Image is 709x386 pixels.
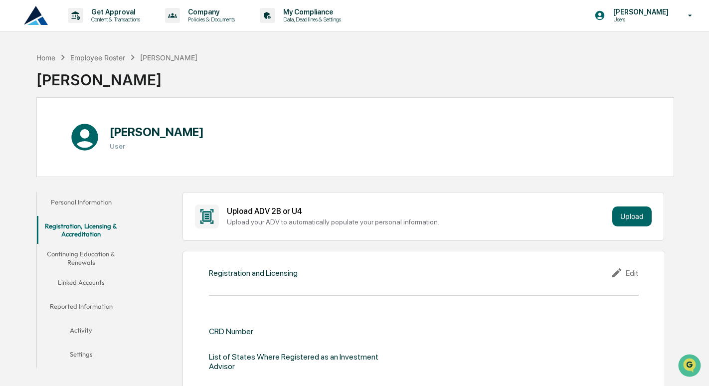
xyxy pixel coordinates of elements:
[37,320,126,344] button: Activity
[72,127,80,135] div: 🗄️
[70,169,121,177] a: Powered byPylon
[83,16,145,23] p: Content & Transactions
[605,16,674,23] p: Users
[6,122,68,140] a: 🖐️Preclearance
[82,126,124,136] span: Attestations
[10,21,181,37] p: How can we help?
[24,6,48,25] img: logo
[227,206,609,216] div: Upload ADV 2B or U4
[612,206,652,226] button: Upload
[209,352,402,371] div: List of States Where Registered as an Investment Advisor
[20,145,63,155] span: Data Lookup
[605,8,674,16] p: [PERSON_NAME]
[83,8,145,16] p: Get Approval
[36,63,198,89] div: [PERSON_NAME]
[10,146,18,154] div: 🔎
[36,53,55,62] div: Home
[180,8,240,16] p: Company
[37,244,126,272] button: Continuing Education & Renewals
[20,126,64,136] span: Preclearance
[68,122,128,140] a: 🗄️Attestations
[37,296,126,320] button: Reported Information
[209,268,298,278] div: Registration and Licensing
[37,344,126,368] button: Settings
[37,192,126,216] button: Personal Information
[110,142,204,150] h3: User
[611,267,639,279] div: Edit
[677,353,704,380] iframe: Open customer support
[37,216,126,244] button: Registration, Licensing & Accreditation
[10,127,18,135] div: 🖐️
[275,16,346,23] p: Data, Deadlines & Settings
[180,16,240,23] p: Policies & Documents
[70,53,125,62] div: Employee Roster
[170,79,181,91] button: Start new chat
[10,76,28,94] img: 1746055101610-c473b297-6a78-478c-a979-82029cc54cd1
[6,141,67,159] a: 🔎Data Lookup
[34,76,164,86] div: Start new chat
[34,86,126,94] div: We're available if you need us!
[99,169,121,177] span: Pylon
[227,218,609,226] div: Upload your ADV to automatically populate your personal information.
[275,8,346,16] p: My Compliance
[140,53,197,62] div: [PERSON_NAME]
[37,192,126,368] div: secondary tabs example
[110,125,204,139] h1: [PERSON_NAME]
[37,272,126,296] button: Linked Accounts
[209,327,253,336] div: CRD Number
